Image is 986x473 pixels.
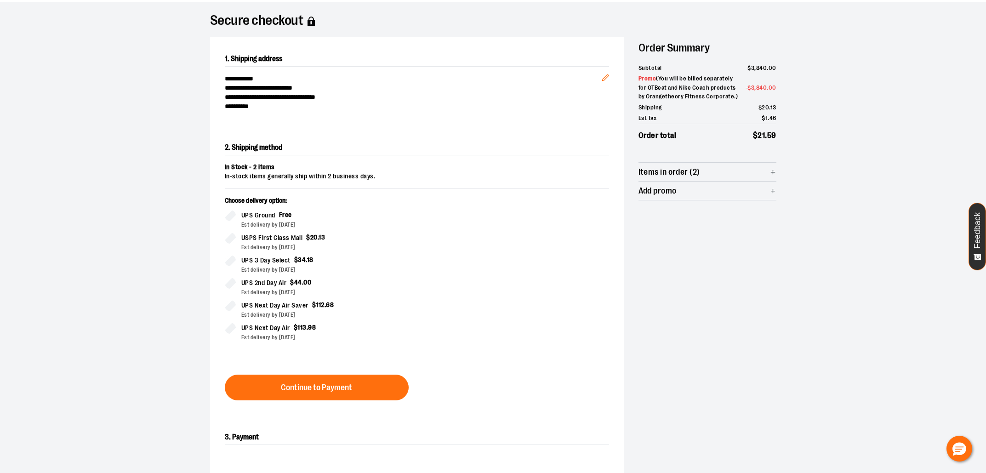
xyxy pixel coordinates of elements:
span: UPS 2nd Day Air [241,278,287,288]
span: Subtotal [638,63,662,73]
h2: 3. Payment [225,430,609,445]
span: Feedback [973,212,982,249]
span: $ [294,256,298,263]
span: 840 [756,84,767,91]
span: 59 [767,131,776,140]
span: $ [306,234,310,241]
button: Feedback - Show survey [969,203,986,270]
input: UPS Next Day Air$113.98Est delivery by [DATE] [225,323,236,334]
h2: Order Summary [638,37,776,59]
span: Items in order (2) [638,168,700,177]
span: 13 [770,104,776,111]
span: . [325,301,326,308]
span: $ [758,104,762,111]
span: ( You will be billed separately for OTBeat and Nike Coach products by Orangetheory Fitness Corpor... [638,75,738,100]
input: USPS First Class Mail$20.13Est delivery by [DATE] [225,233,236,244]
span: $ [762,114,765,121]
span: 1 [765,114,768,121]
div: Est delivery by [DATE] [241,311,410,319]
h1: Secure checkout [210,17,776,26]
span: 68 [326,301,334,308]
span: 112 [316,301,325,308]
span: Promo [638,75,656,82]
span: Continue to Payment [281,383,352,392]
input: UPS 3 Day Select$34.18Est delivery by [DATE] [225,255,236,266]
span: 20 [762,104,769,111]
span: Order total [638,130,677,142]
h2: 2. Shipping method [225,140,609,155]
span: 20 [310,234,318,241]
span: $ [747,64,751,71]
span: 98 [308,324,316,331]
span: Est Tax [638,114,657,123]
div: Est delivery by [DATE] [241,221,410,229]
span: - [746,83,776,92]
button: Edit [594,59,616,91]
span: 44 [294,279,302,286]
span: Free [279,211,292,218]
span: 113 [297,324,307,331]
p: Choose delivery option: [225,196,410,210]
input: UPS Next Day Air Saver$112.68Est delivery by [DATE] [225,300,236,311]
div: In-stock items generally ship within 2 business days. [225,172,609,181]
span: $ [290,279,294,286]
button: Items in order (2) [638,163,776,181]
div: Est delivery by [DATE] [241,288,410,296]
span: 3 [751,84,755,91]
span: Add promo [638,187,677,195]
span: UPS Next Day Air [241,323,290,333]
span: . [765,131,767,140]
span: . [302,279,304,286]
span: . [767,84,769,91]
span: . [767,64,769,71]
span: . [307,324,308,331]
div: Est delivery by [DATE] [241,333,410,342]
button: Add promo [638,182,776,200]
span: . [306,256,307,263]
span: USPS First Class Mail [241,233,303,243]
span: , [754,64,756,71]
h2: 1. Shipping address [225,51,609,67]
span: . [768,114,769,121]
button: Continue to Payment [225,375,409,400]
span: 21 [758,131,765,140]
input: UPS GroundFreeEst delivery by [DATE] [225,210,236,221]
div: In Stock - 2 items [225,163,609,172]
span: 34 [298,256,306,263]
span: 00 [303,279,311,286]
span: 13 [319,234,325,241]
span: 46 [769,114,776,121]
span: $ [747,84,751,91]
span: 18 [307,256,313,263]
span: , [754,84,756,91]
span: $ [312,301,316,308]
div: Est delivery by [DATE] [241,243,410,251]
span: . [769,104,770,111]
span: . [318,234,319,241]
span: UPS 3 Day Select [241,255,291,266]
span: 00 [769,64,776,71]
span: Shipping [638,103,662,112]
span: $ [753,131,758,140]
span: 840 [756,64,767,71]
input: UPS 2nd Day Air$44.00Est delivery by [DATE] [225,278,236,289]
button: Hello, have a question? Let’s chat. [946,436,972,462]
span: $ [294,324,298,331]
span: UPS Next Day Air Saver [241,300,308,311]
span: 00 [769,84,776,91]
span: 3 [751,64,755,71]
div: Est delivery by [DATE] [241,266,410,274]
span: UPS Ground [241,210,275,221]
